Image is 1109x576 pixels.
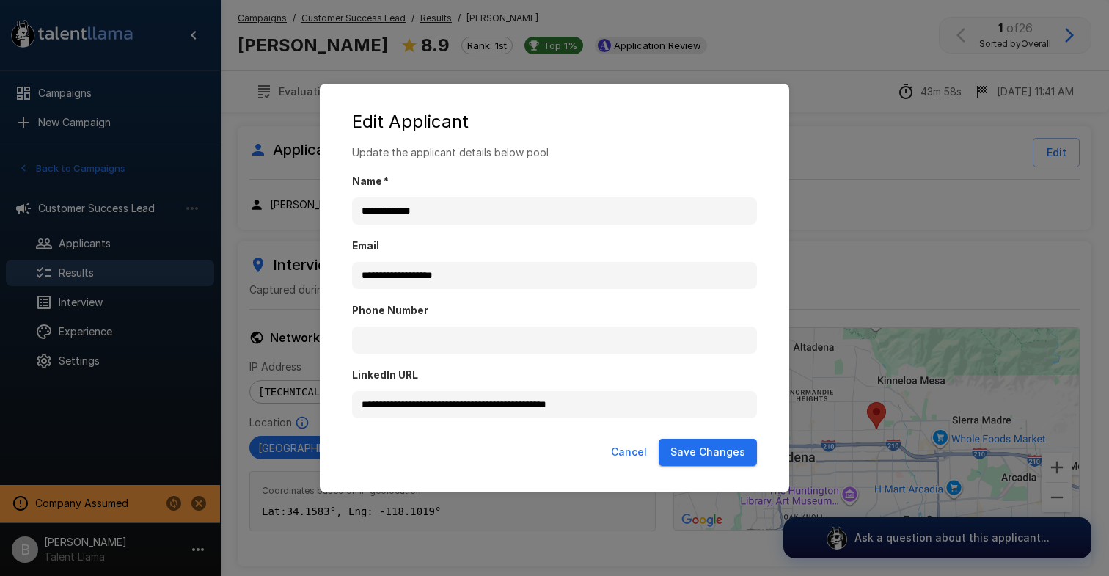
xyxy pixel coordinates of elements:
[605,439,653,466] button: Cancel
[334,98,775,145] h2: Edit Applicant
[352,175,757,189] label: Name
[352,368,757,383] label: LinkedIn URL
[352,304,757,318] label: Phone Number
[352,239,757,254] label: Email
[659,439,757,466] button: Save Changes
[352,145,757,160] p: Update the applicant details below pool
